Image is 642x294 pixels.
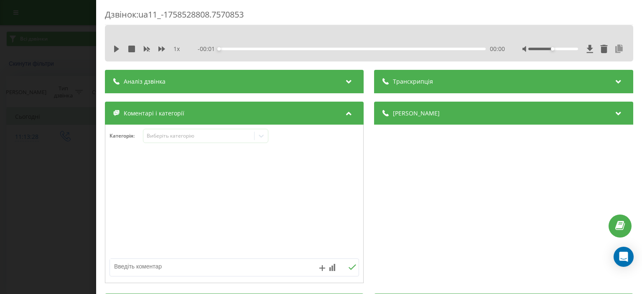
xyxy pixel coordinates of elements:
[393,109,440,118] span: [PERSON_NAME]
[110,133,143,139] h4: Категорія :
[124,77,166,86] span: Аналіз дзвінка
[551,47,554,51] div: Accessibility label
[124,109,184,118] span: Коментарі і категорії
[105,9,633,25] div: Дзвінок : ua11_-1758528808.7570853
[614,247,634,267] div: Open Intercom Messenger
[198,45,219,53] span: - 00:01
[173,45,180,53] span: 1 x
[218,47,221,51] div: Accessibility label
[490,45,505,53] span: 00:00
[393,77,433,86] span: Транскрипція
[147,133,251,139] div: Виберіть категорію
